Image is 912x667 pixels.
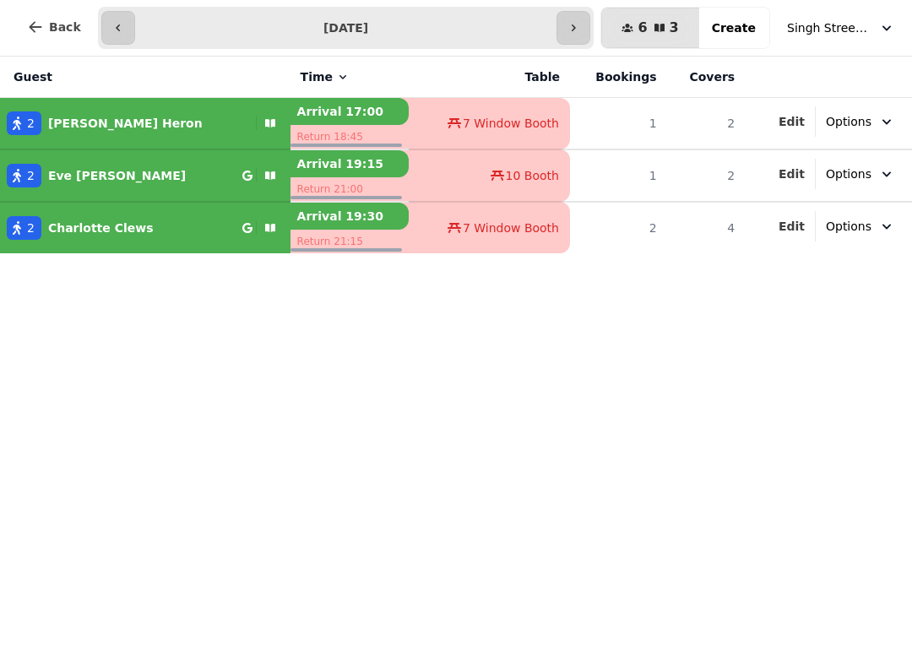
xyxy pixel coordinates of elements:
button: Edit [779,165,805,182]
span: 2 [27,167,35,184]
span: 3 [670,21,679,35]
span: Edit [779,116,805,127]
td: 2 [667,98,746,150]
p: Return 21:00 [290,177,410,201]
p: Arrival 17:00 [290,98,410,125]
span: Edit [779,220,805,232]
button: Options [816,159,905,189]
span: 6 [638,21,647,35]
span: Create [712,22,756,34]
th: Bookings [570,57,667,98]
p: Return 18:45 [290,125,410,149]
span: Back [49,21,81,33]
p: Return 21:15 [290,230,410,253]
span: 10 Booth [506,167,559,184]
button: 63 [601,8,698,48]
span: 2 [27,220,35,236]
p: Eve [PERSON_NAME] [48,167,186,184]
p: Arrival 19:30 [290,203,410,230]
th: Covers [667,57,746,98]
button: Options [816,211,905,241]
td: 1 [570,98,667,150]
button: Edit [779,218,805,235]
span: Time [301,68,333,85]
span: Options [826,113,871,130]
span: Options [826,165,871,182]
td: 2 [570,202,667,253]
p: [PERSON_NAME] Heron [48,115,203,132]
span: 7 Window Booth [463,220,559,236]
p: Arrival 19:15 [290,150,410,177]
span: Options [826,218,871,235]
span: 7 Window Booth [463,115,559,132]
span: Edit [779,168,805,180]
td: 1 [570,149,667,202]
button: Edit [779,113,805,130]
td: 2 [667,149,746,202]
button: Time [301,68,350,85]
button: Options [816,106,905,137]
th: Table [409,57,570,98]
button: Create [698,8,769,48]
span: 2 [27,115,35,132]
span: Singh Street Bruntsfield [787,19,871,36]
p: Charlotte Clews [48,220,154,236]
td: 4 [667,202,746,253]
button: Back [14,7,95,47]
button: Singh Street Bruntsfield [777,13,905,43]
